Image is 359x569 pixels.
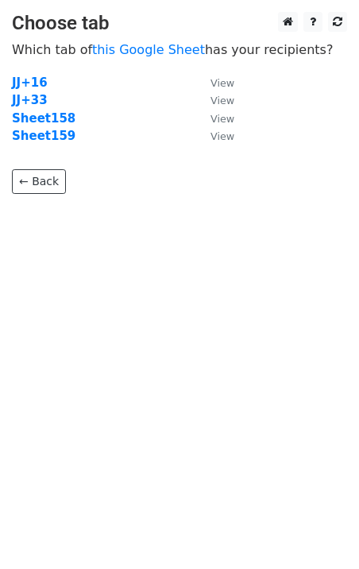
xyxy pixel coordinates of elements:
[195,129,234,143] a: View
[12,12,347,35] h3: Choose tab
[12,41,347,58] p: Which tab of has your recipients?
[195,111,234,126] a: View
[210,77,234,89] small: View
[12,93,48,107] a: JJ+33
[12,111,75,126] a: Sheet158
[210,95,234,106] small: View
[210,113,234,125] small: View
[210,130,234,142] small: View
[195,75,234,90] a: View
[195,93,234,107] a: View
[12,129,75,143] a: Sheet159
[12,75,48,90] a: JJ+16
[92,42,205,57] a: this Google Sheet
[12,169,66,194] a: ← Back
